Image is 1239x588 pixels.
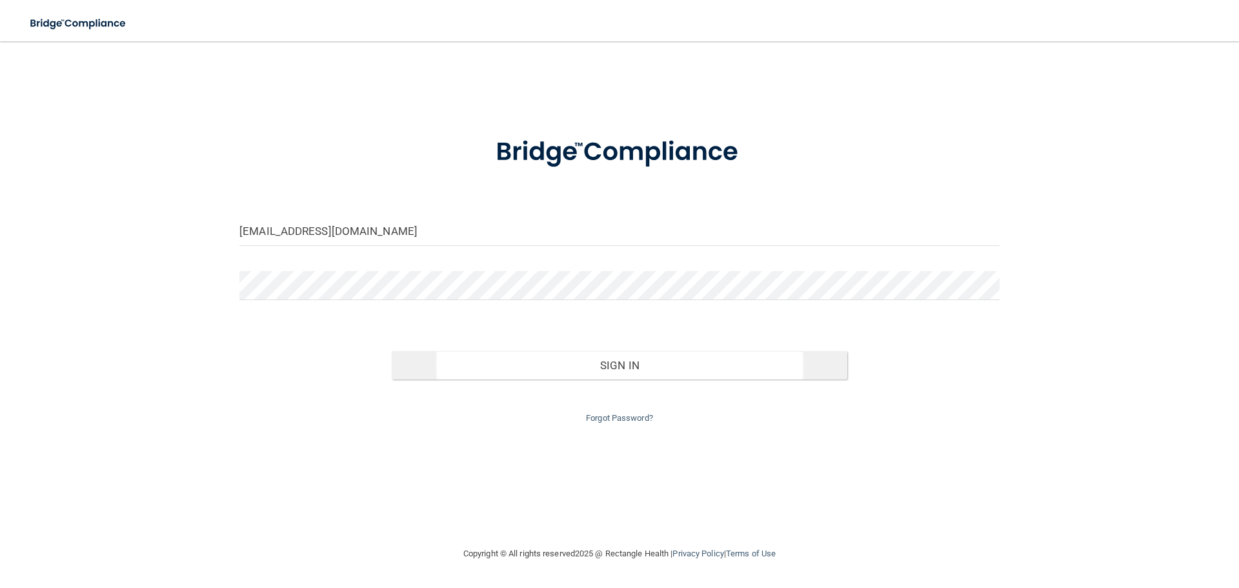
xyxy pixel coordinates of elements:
[586,413,653,423] a: Forgot Password?
[726,549,776,558] a: Terms of Use
[392,351,848,380] button: Sign In
[19,10,138,37] img: bridge_compliance_login_screen.278c3ca4.svg
[239,217,1000,246] input: Email
[672,549,723,558] a: Privacy Policy
[469,119,770,186] img: bridge_compliance_login_screen.278c3ca4.svg
[384,533,855,574] div: Copyright © All rights reserved 2025 @ Rectangle Health | |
